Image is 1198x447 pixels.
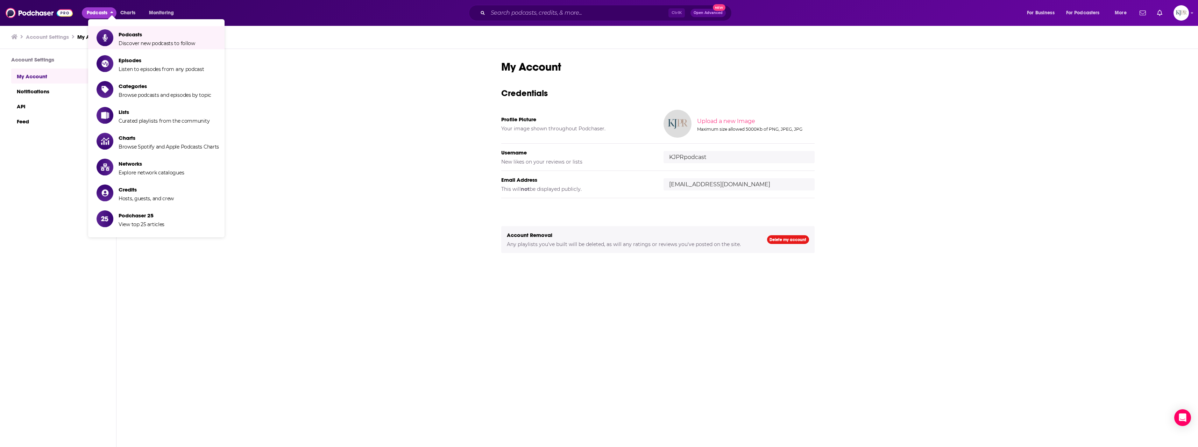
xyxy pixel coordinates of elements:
span: Charts [120,8,135,18]
h1: My Account [501,60,815,74]
span: Podchaser 25 [119,212,164,219]
h5: Any playlists you've built will be deleted, as will any ratings or reviews you've posted on the s... [507,241,756,247]
a: Show notifications dropdown [1137,7,1149,19]
span: Podcasts [87,8,107,18]
span: Podcasts [119,31,195,38]
span: Explore network catalogues [119,170,184,176]
h5: Email Address [501,176,652,183]
img: Podchaser - Follow, Share and Rate Podcasts [6,6,73,20]
span: Hosts, guests, and crew [119,195,174,202]
span: For Podcasters [1066,8,1100,18]
span: Monitoring [149,8,174,18]
a: Charts [116,7,140,19]
input: email [664,178,815,190]
button: Open AdvancedNew [690,9,726,17]
a: Show notifications dropdown [1154,7,1165,19]
input: Search podcasts, credits, & more... [488,7,668,19]
span: More [1115,8,1127,18]
img: User Profile [1174,5,1189,21]
h5: New likes on your reviews or lists [501,159,652,165]
span: Open Advanced [694,11,723,15]
button: open menu [1110,7,1135,19]
a: Notifications [11,84,105,99]
span: Browse Spotify and Apple Podcasts Charts [119,144,219,150]
h5: Account Removal [507,232,756,238]
a: Delete my account [767,235,809,244]
span: For Business [1027,8,1055,18]
span: Curated playlists from the community [119,118,210,124]
span: Categories [119,83,211,89]
span: New [713,4,725,11]
span: View top 25 articles [119,221,164,228]
img: Your profile image [664,110,692,138]
h3: Credentials [501,88,815,99]
button: open menu [1022,7,1063,19]
div: Open Intercom Messenger [1174,409,1191,426]
span: Networks [119,160,184,167]
span: Logged in as KJPRpodcast [1174,5,1189,21]
button: open menu [1062,7,1110,19]
button: Show profile menu [1174,5,1189,21]
span: Charts [119,135,219,141]
span: Ctrl K [668,8,685,17]
h3: Account Settings [11,56,105,63]
a: My Account [11,69,105,84]
h5: Your image shown throughout Podchaser. [501,125,652,132]
a: API [11,99,105,114]
button: close menu [82,7,116,19]
h5: This will be displayed publicly. [501,186,652,192]
b: not [521,186,530,192]
span: Lists [119,109,210,115]
a: Account Settings [26,34,69,40]
a: Feed [11,114,105,129]
h5: Profile Picture [501,116,652,123]
div: Search podcasts, credits, & more... [475,5,738,21]
div: Maximum size allowed 5000Kb of PNG, JPEG, JPG [697,127,813,132]
span: Discover new podcasts to follow [119,40,195,46]
input: username [664,151,815,163]
span: Credits [119,186,174,193]
span: Listen to episodes from any podcast [119,66,204,72]
span: Browse podcasts and episodes by topic [119,92,211,98]
span: Episodes [119,57,204,64]
a: My Account [77,34,108,40]
button: open menu [144,7,183,19]
h5: Username [501,149,652,156]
